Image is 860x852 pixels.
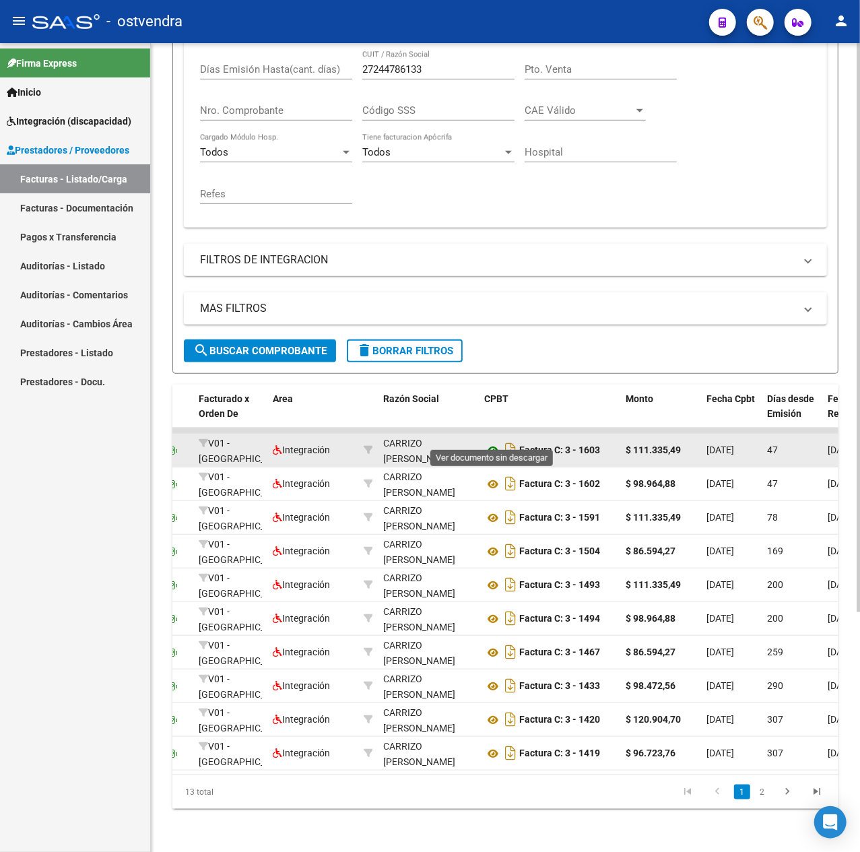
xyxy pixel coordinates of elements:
[767,546,783,556] span: 169
[762,385,822,444] datatable-header-cell: Días desde Emisión
[626,445,681,455] strong: $ 111.335,49
[502,439,519,461] i: Descargar documento
[767,680,783,691] span: 290
[273,613,330,624] span: Integración
[7,143,129,158] span: Prestadores / Proveedores
[383,705,473,733] div: 27244786133
[767,393,814,420] span: Días desde Emisión
[626,478,675,489] strong: $ 98.964,88
[767,613,783,624] span: 200
[828,579,855,590] span: [DATE]
[828,680,855,691] span: [DATE]
[184,292,827,325] mat-expansion-panel-header: MAS FILTROS
[706,680,734,691] span: [DATE]
[193,342,209,358] mat-icon: search
[519,513,600,523] strong: Factura C: 3 - 1591
[383,739,473,767] div: 27244786133
[620,385,701,444] datatable-header-cell: Monto
[356,342,372,358] mat-icon: delete
[383,469,473,500] div: CARRIZO [PERSON_NAME]
[701,385,762,444] datatable-header-cell: Fecha Cpbt
[383,570,473,599] div: 27244786133
[626,546,675,556] strong: $ 86.594,27
[273,579,330,590] span: Integración
[732,781,752,804] li: page 1
[273,546,330,556] span: Integración
[11,13,27,29] mat-icon: menu
[383,705,473,736] div: CARRIZO [PERSON_NAME]
[519,614,600,624] strong: Factura C: 3 - 1494
[7,56,77,71] span: Firma Express
[383,393,439,404] span: Razón Social
[767,647,783,657] span: 259
[273,512,330,523] span: Integración
[502,641,519,663] i: Descargar documento
[383,469,473,498] div: 27244786133
[383,436,473,467] div: CARRIZO [PERSON_NAME]
[706,613,734,624] span: [DATE]
[828,546,855,556] span: [DATE]
[383,739,473,770] div: CARRIZO [PERSON_NAME]
[626,680,675,691] strong: $ 98.472,56
[273,680,330,691] span: Integración
[706,512,734,523] span: [DATE]
[626,512,681,523] strong: $ 111.335,49
[519,647,600,658] strong: Factura C: 3 - 1467
[519,715,600,725] strong: Factura C: 3 - 1420
[184,244,827,276] mat-expansion-panel-header: FILTROS DE INTEGRACION
[706,647,734,657] span: [DATE]
[767,748,783,758] span: 307
[7,114,131,129] span: Integración (discapacidad)
[767,512,778,523] span: 78
[626,748,675,758] strong: $ 96.723,76
[193,345,327,357] span: Buscar Comprobante
[767,478,778,489] span: 47
[828,613,855,624] span: [DATE]
[814,806,847,839] div: Open Intercom Messenger
[833,13,849,29] mat-icon: person
[383,503,473,531] div: 27244786133
[200,253,795,267] mat-panel-title: FILTROS DE INTEGRACION
[706,748,734,758] span: [DATE]
[200,301,795,316] mat-panel-title: MAS FILTROS
[706,445,734,455] span: [DATE]
[200,146,228,158] span: Todos
[502,473,519,494] i: Descargar documento
[383,638,473,666] div: 27244786133
[172,775,303,809] div: 13 total
[273,714,330,725] span: Integración
[706,478,734,489] span: [DATE]
[734,785,750,799] a: 1
[767,579,783,590] span: 200
[383,537,473,565] div: 27244786133
[519,681,600,692] strong: Factura C: 3 - 1433
[273,393,293,404] span: Area
[828,647,855,657] span: [DATE]
[383,537,473,568] div: CARRIZO [PERSON_NAME]
[502,506,519,528] i: Descargar documento
[199,393,249,420] span: Facturado x Orden De
[273,647,330,657] span: Integración
[383,503,473,534] div: CARRIZO [PERSON_NAME]
[7,85,41,100] span: Inicio
[502,574,519,595] i: Descargar documento
[484,393,508,404] span: CPBT
[383,604,473,632] div: 27244786133
[706,714,734,725] span: [DATE]
[378,385,479,444] datatable-header-cell: Razón Social
[804,785,830,799] a: go to last page
[502,742,519,764] i: Descargar documento
[828,478,855,489] span: [DATE]
[502,608,519,629] i: Descargar documento
[383,604,473,635] div: CARRIZO [PERSON_NAME]
[383,671,473,702] div: CARRIZO [PERSON_NAME]
[502,709,519,730] i: Descargar documento
[525,104,634,117] span: CAE Válido
[273,445,330,455] span: Integración
[362,146,391,158] span: Todos
[383,671,473,700] div: 27244786133
[383,570,473,601] div: CARRIZO [PERSON_NAME]
[519,580,600,591] strong: Factura C: 3 - 1493
[383,638,473,669] div: CARRIZO [PERSON_NAME]
[752,781,772,804] li: page 2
